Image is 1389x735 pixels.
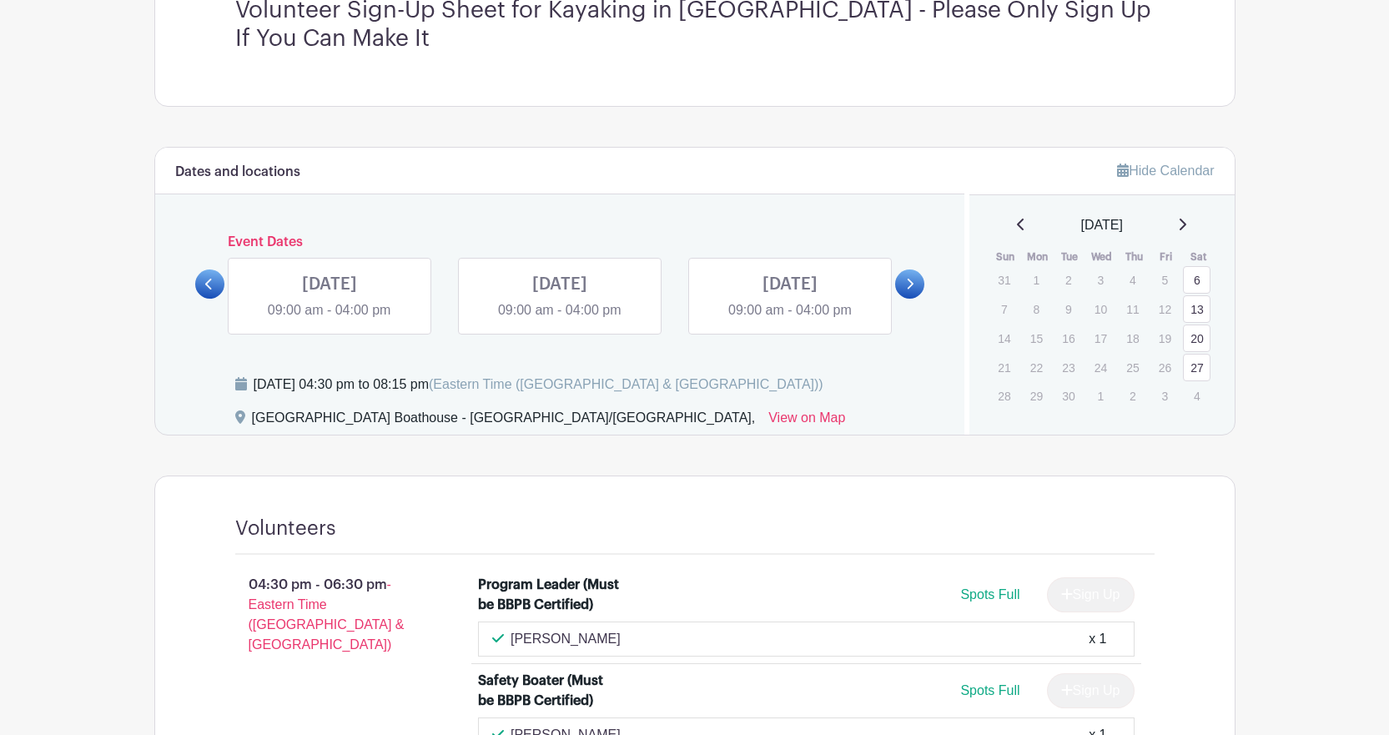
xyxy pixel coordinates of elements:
p: 8 [1023,296,1050,322]
p: 3 [1151,383,1179,409]
a: 20 [1183,325,1210,352]
p: 18 [1119,325,1146,351]
th: Mon [1022,249,1054,265]
p: 22 [1023,355,1050,380]
p: 7 [990,296,1018,322]
a: 13 [1183,295,1210,323]
p: 14 [990,325,1018,351]
p: 3 [1087,267,1115,293]
p: 17 [1087,325,1115,351]
p: 19 [1151,325,1179,351]
a: 27 [1183,354,1210,381]
th: Sun [989,249,1022,265]
div: Program Leader (Must be BBPB Certified) [478,575,622,615]
span: Spots Full [960,683,1019,697]
th: Tue [1054,249,1086,265]
p: 10 [1087,296,1115,322]
div: [DATE] 04:30 pm to 08:15 pm [254,375,823,395]
span: Spots Full [960,587,1019,602]
a: 6 [1183,266,1210,294]
th: Thu [1118,249,1150,265]
p: 25 [1119,355,1146,380]
th: Fri [1150,249,1183,265]
p: 2 [1119,383,1146,409]
p: 11 [1119,296,1146,322]
p: 31 [990,267,1018,293]
p: 30 [1054,383,1082,409]
p: 29 [1023,383,1050,409]
p: 9 [1054,296,1082,322]
p: 04:30 pm - 06:30 pm [209,568,452,662]
p: 1 [1023,267,1050,293]
th: Sat [1182,249,1215,265]
p: 1 [1087,383,1115,409]
p: 24 [1087,355,1115,380]
p: 4 [1119,267,1146,293]
a: Hide Calendar [1117,164,1214,178]
th: Wed [1086,249,1119,265]
div: Safety Boater (Must be BBPB Certified) [478,671,622,711]
p: [PERSON_NAME] [511,629,621,649]
p: 4 [1183,383,1210,409]
p: 5 [1151,267,1179,293]
span: [DATE] [1081,215,1123,235]
h6: Event Dates [224,234,896,250]
p: 21 [990,355,1018,380]
p: 15 [1023,325,1050,351]
p: 28 [990,383,1018,409]
p: 2 [1054,267,1082,293]
p: 12 [1151,296,1179,322]
div: [GEOGRAPHIC_DATA] Boathouse - [GEOGRAPHIC_DATA]/[GEOGRAPHIC_DATA], [252,408,756,435]
span: (Eastern Time ([GEOGRAPHIC_DATA] & [GEOGRAPHIC_DATA])) [429,377,823,391]
h4: Volunteers [235,516,336,541]
h6: Dates and locations [175,164,300,180]
p: 16 [1054,325,1082,351]
p: 26 [1151,355,1179,380]
p: 23 [1054,355,1082,380]
a: View on Map [768,408,845,435]
div: x 1 [1089,629,1106,649]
